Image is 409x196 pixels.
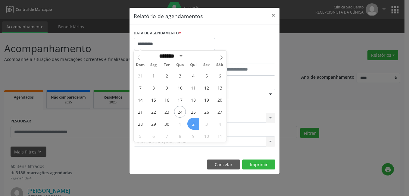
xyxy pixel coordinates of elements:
[134,70,146,81] span: Agosto 31, 2025
[174,106,186,118] span: Setembro 24, 2025
[201,82,212,93] span: Setembro 12, 2025
[242,160,275,170] button: Imprimir
[134,12,203,20] h5: Relatório de agendamentos
[214,130,226,142] span: Outubro 11, 2025
[134,29,181,38] label: DATA DE AGENDAMENTO
[201,118,212,130] span: Outubro 3, 2025
[267,8,279,23] button: Close
[148,118,159,130] span: Setembro 29, 2025
[201,70,212,81] span: Setembro 5, 2025
[214,118,226,130] span: Outubro 4, 2025
[173,63,187,67] span: Qua
[174,70,186,81] span: Setembro 3, 2025
[187,94,199,106] span: Setembro 18, 2025
[174,94,186,106] span: Setembro 17, 2025
[174,82,186,93] span: Setembro 10, 2025
[201,94,212,106] span: Setembro 19, 2025
[161,106,173,118] span: Setembro 23, 2025
[214,82,226,93] span: Setembro 13, 2025
[148,70,159,81] span: Setembro 1, 2025
[187,82,199,93] span: Setembro 11, 2025
[207,160,240,170] button: Cancelar
[157,53,183,59] select: Month
[187,63,200,67] span: Qui
[134,82,146,93] span: Setembro 7, 2025
[148,130,159,142] span: Outubro 6, 2025
[161,82,173,93] span: Setembro 9, 2025
[214,106,226,118] span: Setembro 27, 2025
[161,70,173,81] span: Setembro 2, 2025
[134,94,146,106] span: Setembro 14, 2025
[201,106,212,118] span: Setembro 26, 2025
[187,106,199,118] span: Setembro 25, 2025
[200,63,213,67] span: Sex
[148,82,159,93] span: Setembro 8, 2025
[187,130,199,142] span: Outubro 9, 2025
[134,106,146,118] span: Setembro 21, 2025
[161,94,173,106] span: Setembro 16, 2025
[148,106,159,118] span: Setembro 22, 2025
[134,130,146,142] span: Outubro 5, 2025
[148,94,159,106] span: Setembro 15, 2025
[214,94,226,106] span: Setembro 20, 2025
[213,63,226,67] span: Sáb
[160,63,173,67] span: Ter
[174,130,186,142] span: Outubro 8, 2025
[174,118,186,130] span: Outubro 1, 2025
[134,118,146,130] span: Setembro 28, 2025
[161,118,173,130] span: Setembro 30, 2025
[147,63,160,67] span: Seg
[161,130,173,142] span: Outubro 7, 2025
[134,63,147,67] span: Dom
[187,118,199,130] span: Outubro 2, 2025
[187,70,199,81] span: Setembro 4, 2025
[201,130,212,142] span: Outubro 10, 2025
[214,70,226,81] span: Setembro 6, 2025
[206,54,275,64] label: ATÉ
[183,53,203,59] input: Year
